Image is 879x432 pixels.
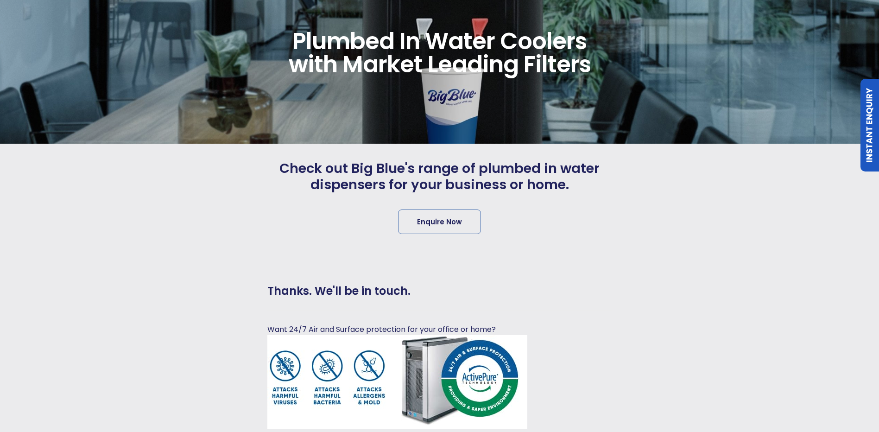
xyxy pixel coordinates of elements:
span: Plumbed In Water Coolers with Market Leading Filters [272,30,608,76]
img: en-su.jpg [267,335,527,429]
iframe: Chatbot [818,371,866,419]
a: Instant Enquiry [860,79,879,172]
h3: Thanks. We'll be in touch. [267,285,612,298]
span: Check out Big Blue's range of plumbed in water dispensers for your business or home. [267,160,612,193]
a: Enquire Now [398,210,481,234]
